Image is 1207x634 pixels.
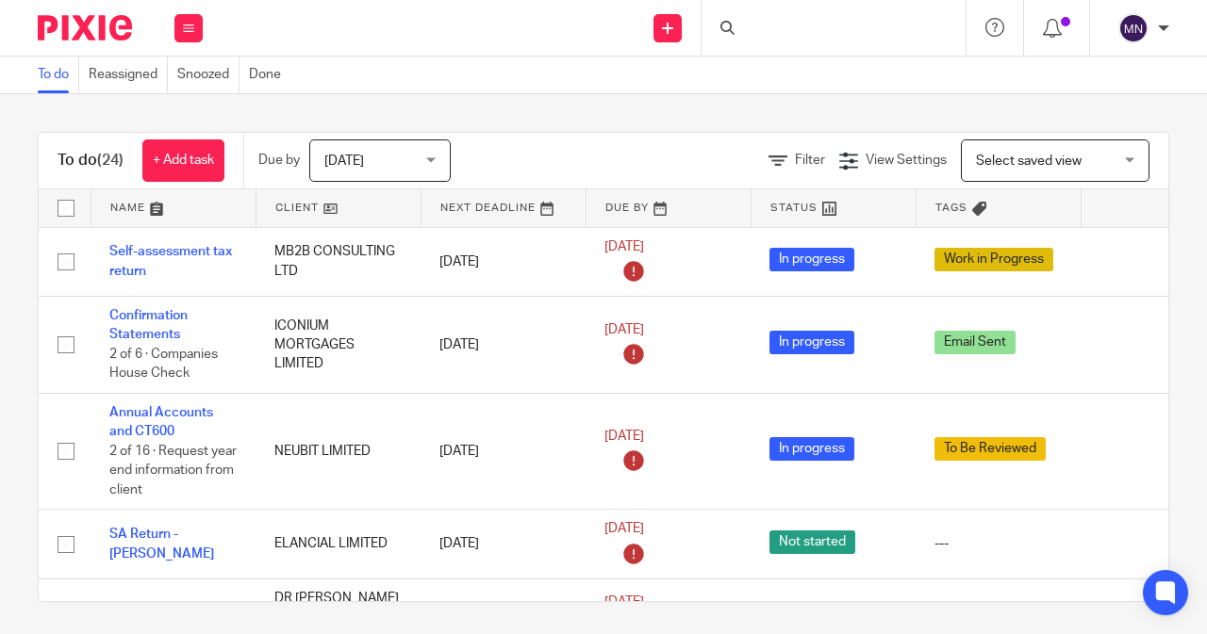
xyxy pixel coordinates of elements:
[258,151,300,170] p: Due by
[935,203,967,213] span: Tags
[769,248,854,271] span: In progress
[934,248,1053,271] span: Work in Progress
[109,445,237,496] span: 2 of 16 · Request year end information from client
[109,601,214,633] a: SA Return - [PERSON_NAME]
[866,154,947,167] span: View Settings
[109,348,218,381] span: 2 of 6 · Companies House Check
[604,522,644,535] span: [DATE]
[142,139,224,182] a: + Add task
[604,323,644,336] span: [DATE]
[769,530,855,554] span: Not started
[38,15,132,41] img: Pixie
[604,430,644,443] span: [DATE]
[177,57,240,93] a: Snoozed
[89,57,168,93] a: Reassigned
[795,154,825,167] span: Filter
[58,151,124,171] h1: To do
[109,406,213,438] a: Annual Accounts and CT600
[421,393,586,509] td: [DATE]
[1118,13,1149,43] img: svg%3E
[109,245,232,277] a: Self-assessment tax return
[769,331,854,354] span: In progress
[976,154,1082,168] span: Select saved view
[256,297,421,394] td: ICONIUM MORTGAGES LIMITED
[256,227,421,297] td: MB2B CONSULTING LTD
[421,510,586,579] td: [DATE]
[109,528,214,560] a: SA Return - [PERSON_NAME]
[249,57,290,93] a: Done
[256,393,421,509] td: NEUBIT LIMITED
[604,240,644,253] span: [DATE]
[256,510,421,579] td: ELANCIAL LIMITED
[934,437,1046,461] span: To Be Reviewed
[109,309,188,341] a: Confirmation Statements
[421,297,586,394] td: [DATE]
[97,153,124,168] span: (24)
[604,595,644,609] span: [DATE]
[934,534,1062,553] div: ---
[769,437,854,461] span: In progress
[934,331,1016,354] span: Email Sent
[38,57,79,93] a: To do
[421,227,586,297] td: [DATE]
[324,154,364,168] span: [DATE]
